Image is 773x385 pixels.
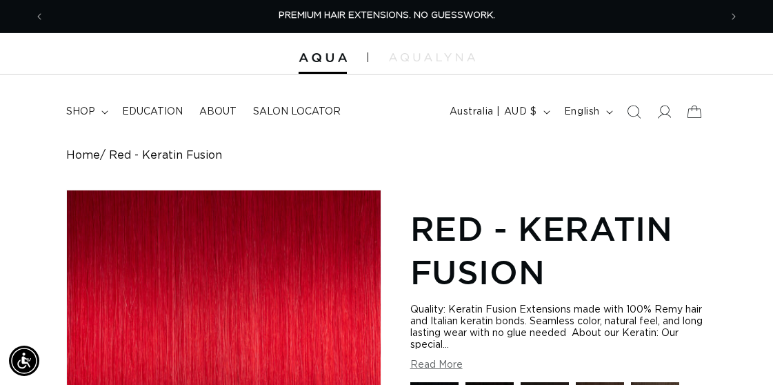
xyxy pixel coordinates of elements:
button: Read More [410,359,463,371]
span: Salon Locator [253,106,341,118]
h1: Red - Keratin Fusion [410,207,707,293]
img: Aqua Hair Extensions [299,53,347,63]
div: Accessibility Menu [9,346,39,376]
button: Australia | AUD $ [441,99,556,125]
div: Quality: Keratin Fusion Extensions made with 100% Remy hair and Italian keratin bonds. Seamless c... [410,304,707,351]
span: About [199,106,237,118]
summary: shop [58,97,114,126]
span: shop [66,106,95,118]
a: Home [66,149,100,162]
img: aqualyna.com [389,53,475,61]
span: Education [122,106,183,118]
a: About [191,97,245,126]
span: Australia | AUD $ [450,105,537,119]
button: Previous announcement [24,3,54,30]
a: Education [114,97,191,126]
span: Red - Keratin Fusion [109,149,222,162]
a: Salon Locator [245,97,349,126]
summary: Search [619,97,649,127]
span: PREMIUM HAIR EXTENSIONS. NO GUESSWORK. [279,11,495,20]
span: English [564,105,600,119]
nav: breadcrumbs [66,149,707,162]
button: Next announcement [719,3,749,30]
button: English [556,99,619,125]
